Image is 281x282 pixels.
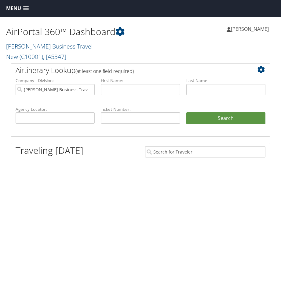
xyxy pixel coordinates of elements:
a: [PERSON_NAME] [227,20,275,38]
button: Search [186,112,265,125]
h2: Airtinerary Lookup [16,65,244,75]
span: Menu [6,5,21,11]
label: First Name: [101,78,180,84]
a: [PERSON_NAME] Business Travel - New [6,42,96,61]
label: Last Name: [186,78,265,84]
h1: Traveling [DATE] [16,144,83,157]
input: Search for Traveler [145,146,265,157]
label: Ticket Number: [101,106,180,112]
span: [PERSON_NAME] [231,26,269,32]
h1: AirPortal 360™ Dashboard [6,25,140,38]
span: (at least one field required) [75,68,134,74]
span: ( C10001 ) [20,52,43,61]
a: Menu [3,3,32,13]
label: Company - Division: [16,78,95,84]
label: Agency Locator: [16,106,95,112]
span: , [ 45347 ] [43,52,66,61]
